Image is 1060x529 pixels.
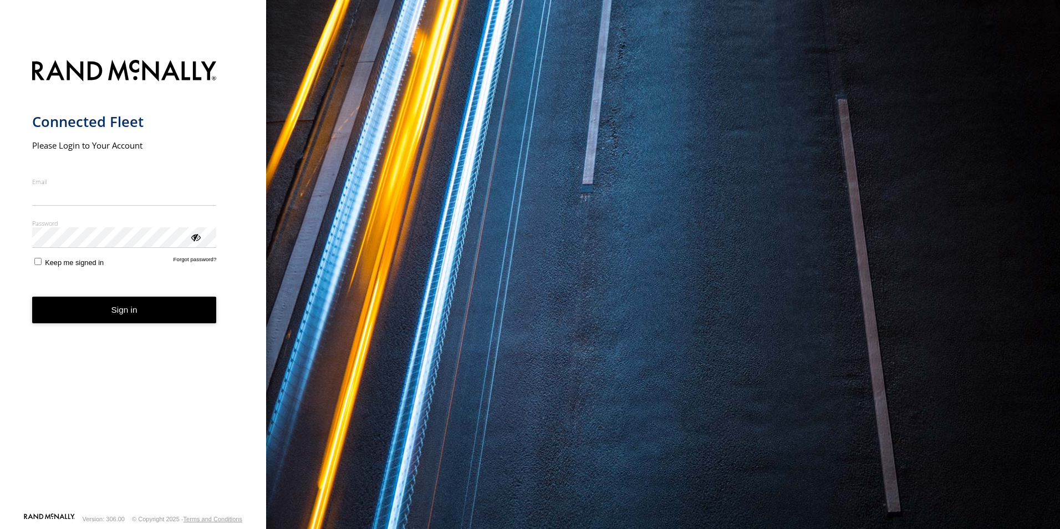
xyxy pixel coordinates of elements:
[45,258,104,267] span: Keep me signed in
[24,513,75,525] a: Visit our Website
[32,297,217,324] button: Sign in
[83,516,125,522] div: Version: 306.00
[32,219,217,227] label: Password
[32,140,217,151] h2: Please Login to Your Account
[34,258,42,265] input: Keep me signed in
[190,231,201,242] div: ViewPassword
[32,177,217,186] label: Email
[174,256,217,267] a: Forgot password?
[32,113,217,131] h1: Connected Fleet
[32,58,217,86] img: Rand McNally
[132,516,242,522] div: © Copyright 2025 -
[32,53,235,512] form: main
[184,516,242,522] a: Terms and Conditions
